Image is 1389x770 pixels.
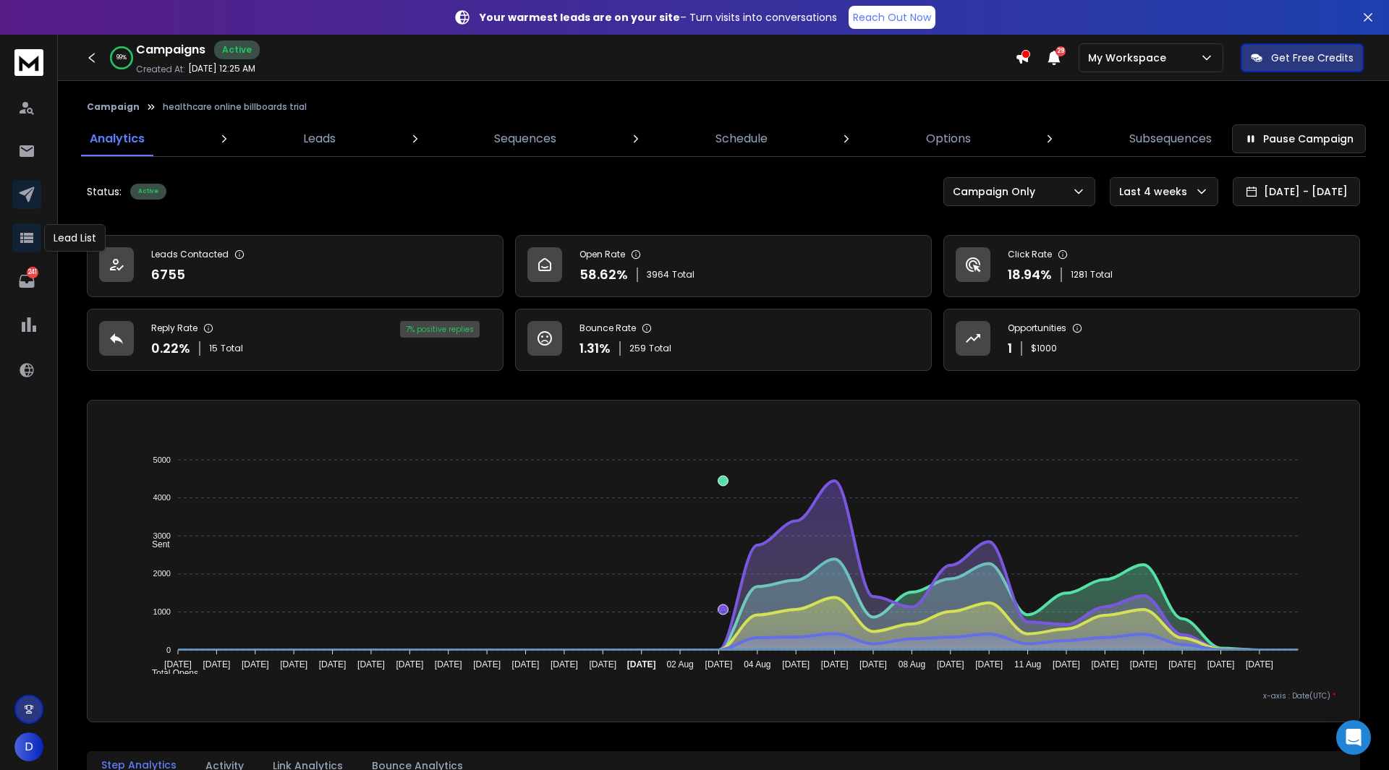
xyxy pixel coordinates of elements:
tspan: [DATE] [203,659,231,670]
p: Schedule [715,130,768,147]
p: 1.31 % [579,338,611,359]
span: Total Opens [141,668,198,678]
p: 18.94 % [1008,265,1052,285]
tspan: [DATE] [281,659,308,670]
a: Opportunities1$1000 [943,309,1360,371]
p: Status: [87,184,122,199]
tspan: [DATE] [164,659,192,670]
img: logo [14,49,43,76]
tspan: [DATE] [512,659,540,670]
span: 259 [629,343,646,354]
p: $ 1000 [1031,343,1057,354]
p: Open Rate [579,249,625,260]
tspan: 0 [166,646,171,654]
tspan: [DATE] [1207,659,1235,670]
button: Pause Campaign [1232,124,1366,153]
p: Campaign Only [953,184,1041,199]
tspan: [DATE] [1246,659,1273,670]
tspan: [DATE] [474,659,501,670]
a: Leads Contacted6755 [87,235,504,297]
span: 3964 [647,269,669,281]
p: – Turn visits into conversations [480,10,837,25]
tspan: [DATE] [937,659,964,670]
span: 15 [209,343,218,354]
span: Total [1090,269,1113,281]
tspan: [DATE] [1130,659,1157,670]
a: Bounce Rate1.31%259Total [515,309,932,371]
p: 58.62 % [579,265,628,285]
tspan: [DATE] [551,659,578,670]
tspan: [DATE] [1169,659,1197,670]
span: Total [672,269,694,281]
p: Leads [303,130,336,147]
p: Options [926,130,971,147]
tspan: 02 Aug [667,659,694,670]
strong: Your warmest leads are on your site [480,10,680,25]
p: Subsequences [1129,130,1212,147]
p: My Workspace [1088,51,1172,65]
tspan: [DATE] [435,659,462,670]
tspan: 11 Aug [1014,659,1041,670]
tspan: 4000 [153,493,171,502]
div: Open Intercom Messenger [1336,720,1371,755]
a: Analytics [81,121,153,156]
p: 99 % [116,54,127,62]
tspan: [DATE] [242,659,269,670]
a: Schedule [707,121,776,156]
span: Total [649,343,671,354]
button: Get Free Credits [1241,43,1364,72]
p: x-axis : Date(UTC) [111,690,1336,701]
div: 7 % positive replies [400,321,480,338]
tspan: 1000 [153,607,171,616]
p: Created At: [136,64,185,75]
h1: Campaigns [136,41,205,59]
p: Last 4 weeks [1119,184,1193,199]
div: Active [130,184,166,200]
button: D [14,732,43,761]
tspan: [DATE] [319,659,347,670]
span: 1281 [1071,269,1087,281]
span: Total [221,343,243,354]
tspan: 5000 [153,455,171,464]
span: 29 [1055,46,1066,56]
tspan: [DATE] [705,659,733,670]
tspan: [DATE] [783,659,810,670]
tspan: [DATE] [859,659,887,670]
a: Open Rate58.62%3964Total [515,235,932,297]
tspan: [DATE] [590,659,617,670]
tspan: [DATE] [821,659,849,670]
p: Leads Contacted [151,249,229,260]
tspan: [DATE] [357,659,385,670]
p: Click Rate [1008,249,1052,260]
button: [DATE] - [DATE] [1233,177,1360,206]
p: 1 [1008,338,1012,359]
span: Sent [141,539,170,549]
tspan: [DATE] [396,659,424,670]
a: Leads [294,121,344,156]
p: Opportunities [1008,322,1066,334]
p: [DATE] 12:25 AM [188,63,255,74]
tspan: [DATE] [1053,659,1080,670]
a: 241 [12,267,41,296]
p: 6755 [151,265,185,285]
a: Click Rate18.94%1281Total [943,235,1360,297]
p: healthcare online billboards trial [163,101,307,113]
tspan: 08 Aug [899,659,925,670]
p: Get Free Credits [1271,51,1354,65]
p: Reach Out Now [853,10,931,25]
tspan: [DATE] [627,659,656,670]
a: Options [917,121,980,156]
p: Reply Rate [151,322,197,334]
a: Reach Out Now [849,6,935,29]
button: Campaign [87,101,140,113]
p: Bounce Rate [579,322,636,334]
tspan: 04 Aug [744,659,771,670]
tspan: [DATE] [976,659,1003,670]
tspan: 2000 [153,569,171,578]
tspan: 3000 [153,531,171,540]
p: Analytics [90,130,145,147]
p: 241 [27,267,38,278]
p: Sequences [494,130,556,147]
